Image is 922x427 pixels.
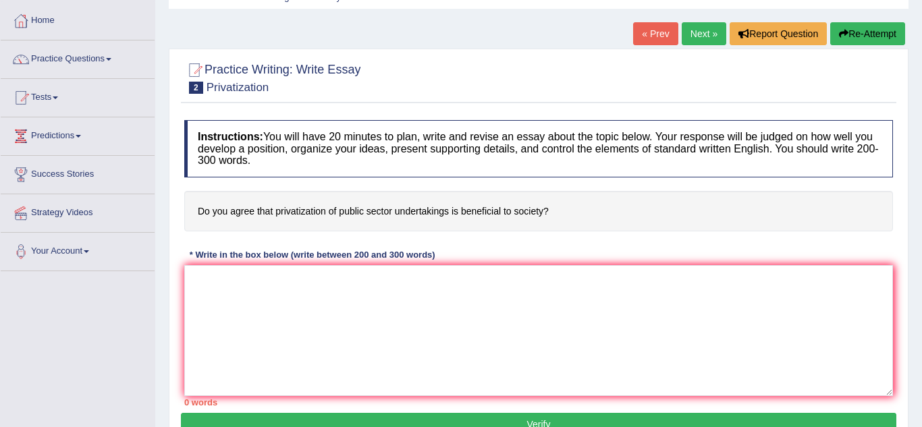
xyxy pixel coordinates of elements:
[633,22,678,45] a: « Prev
[1,79,155,113] a: Tests
[198,131,263,142] b: Instructions:
[184,120,893,177] h4: You will have 20 minutes to plan, write and revise an essay about the topic below. Your response ...
[1,117,155,151] a: Predictions
[1,156,155,190] a: Success Stories
[1,40,155,74] a: Practice Questions
[830,22,905,45] button: Re-Attempt
[1,233,155,266] a: Your Account
[184,396,893,409] div: 0 words
[1,194,155,228] a: Strategy Videos
[184,60,360,94] h2: Practice Writing: Write Essay
[189,82,203,94] span: 2
[184,248,440,261] div: * Write in the box below (write between 200 and 300 words)
[1,2,155,36] a: Home
[184,191,893,232] h4: Do you agree that privatization of public sector undertakings is beneficial to society?
[730,22,827,45] button: Report Question
[682,22,726,45] a: Next »
[207,81,269,94] small: Privatization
